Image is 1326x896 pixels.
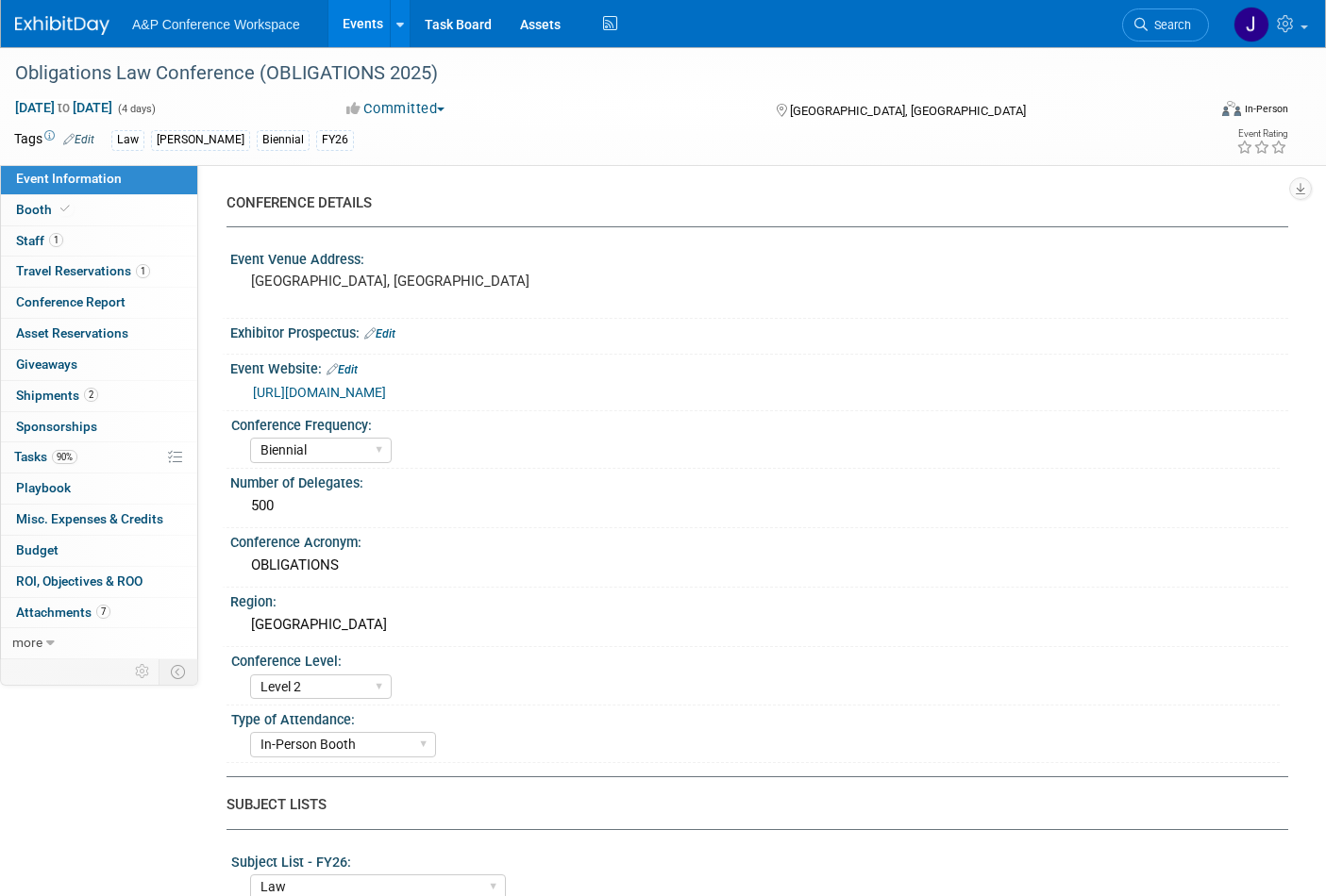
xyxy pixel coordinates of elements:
div: [GEOGRAPHIC_DATA] [244,610,1274,639]
button: Committed [340,99,452,119]
a: Asset Reservations [1,319,197,349]
td: Personalize Event Tab Strip [126,659,159,684]
a: Conference Report [1,288,197,318]
div: Event Format [1099,98,1288,126]
img: Jennifer Howell [1234,7,1269,42]
div: Exhibitor Prospectus: [230,319,1288,343]
a: ROI, Objectives & ROO [1,567,197,597]
span: Tasks [14,449,77,464]
span: Budget [16,542,59,557]
span: ROI, Objectives & ROO [16,573,143,589]
span: 7 [96,605,110,619]
span: more [12,635,42,650]
img: Format-Inperson.png [1222,101,1241,116]
a: Edit [63,133,94,146]
a: Tasks90% [1,442,197,473]
div: Biennial [257,130,310,150]
span: Booth [16,202,74,217]
div: Type of Attendance: [231,705,1280,729]
div: Conference Frequency: [231,411,1280,435]
a: Edit [364,327,395,340]
span: Search [1148,18,1191,32]
a: more [1,628,197,658]
span: 1 [136,264,150,278]
div: Conference Acronym: [230,528,1288,552]
span: 90% [52,450,77,464]
div: Subject List - FY26: [231,848,1280,871]
span: Conference Report [16,294,126,309]
span: Attachments [16,605,110,620]
span: Event Information [16,171,122,186]
span: (4 days) [116,103,156,115]
div: In-Person [1244,102,1288,116]
div: Event Venue Address: [230,245,1288,269]
img: ExhibitDay [15,16,109,35]
span: A&P Conference Workspace [132,17,300,32]
div: Event Rating [1236,129,1287,139]
div: FY26 [316,130,354,150]
td: Toggle Event Tabs [159,659,198,684]
div: Law [111,130,144,150]
a: Search [1122,8,1209,41]
a: Budget [1,536,197,566]
div: Region: [230,588,1288,611]
td: Tags [14,129,94,151]
a: Staff1 [1,226,197,257]
div: SUBJECT LISTS [227,795,1274,815]
span: Travel Reservations [16,263,150,278]
div: Obligations Law Conference (OBLIGATIONS 2025) [8,57,1180,91]
span: [GEOGRAPHIC_DATA], [GEOGRAPHIC_DATA] [790,104,1026,118]
a: Event Information [1,164,197,194]
span: 2 [84,388,98,402]
span: Playbook [16,480,71,495]
div: Conference Level: [231,647,1280,671]
a: Shipments2 [1,381,197,411]
div: [PERSON_NAME] [151,130,250,150]
span: to [55,100,73,115]
a: Playbook [1,473,197,504]
span: Shipments [16,388,98,403]
div: OBLIGATIONS [244,551,1274,580]
div: CONFERENCE DETAILS [227,193,1274,213]
a: Misc. Expenses & Credits [1,505,197,535]
a: Sponsorships [1,412,197,442]
a: Attachments7 [1,598,197,628]
a: Giveaways [1,350,197,380]
span: Staff [16,233,63,248]
span: Giveaways [16,357,77,372]
div: 500 [244,491,1274,521]
span: [DATE] [DATE] [14,99,113,116]
a: [URL][DOMAIN_NAME] [253,385,386,400]
pre: [GEOGRAPHIC_DATA], [GEOGRAPHIC_DATA] [251,273,650,290]
span: Asset Reservations [16,325,128,340]
div: Event Website: [230,355,1288,379]
span: 1 [49,233,63,247]
a: Booth [1,195,197,225]
i: Booth reservation complete [60,204,70,214]
span: Sponsorships [16,419,97,434]
span: Misc. Expenses & Credits [16,511,163,526]
a: Travel Reservations1 [1,257,197,287]
div: Number of Delegates: [230,469,1288,492]
a: Edit [327,363,358,376]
